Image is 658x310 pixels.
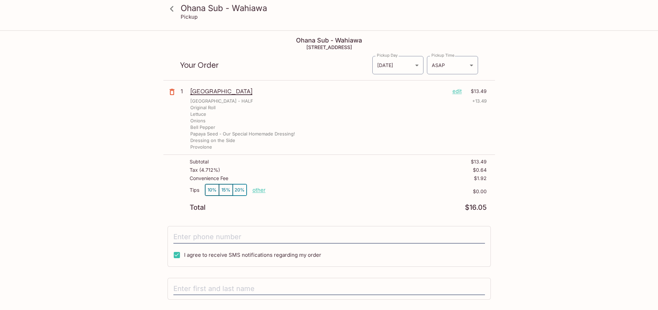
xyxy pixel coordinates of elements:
p: Dressing on the Side [190,137,235,144]
p: Subtotal [190,159,209,165]
p: [GEOGRAPHIC_DATA] - HALF [190,98,253,104]
p: $0.00 [266,189,487,194]
h3: Ohana Sub - Wahiawa [181,3,489,13]
button: 15% [219,184,233,196]
label: Pickup Time [431,53,455,58]
p: Papaya Seed - Our Special Homemade Dressing! [190,131,295,137]
button: 10% [205,184,219,196]
span: I agree to receive SMS notifications regarding my order [184,252,321,258]
p: Total [190,204,206,211]
p: Original Roll [190,104,216,111]
p: $0.64 [473,167,487,173]
input: Enter first and last name [173,282,485,295]
p: Onions [190,118,206,124]
p: $1.92 [474,176,487,181]
p: $13.49 [466,87,487,95]
button: 20% [233,184,247,196]
p: edit [452,87,462,95]
h5: [STREET_ADDRESS] [163,44,495,50]
p: Provolone [190,144,212,150]
div: ASAP [427,56,478,74]
p: Bell Pepper [190,124,215,131]
p: Lettuce [190,111,206,118]
p: [GEOGRAPHIC_DATA] [190,87,447,95]
p: Tax ( 4.712% ) [190,167,220,173]
p: $16.05 [465,204,487,211]
p: Convenience Fee [190,176,228,181]
p: + 13.49 [472,98,487,104]
p: $13.49 [471,159,487,165]
p: Your Order [180,62,372,68]
input: Enter phone number [173,231,485,244]
button: other [252,187,266,193]
div: [DATE] [372,56,423,74]
p: Tips [190,187,199,193]
p: Pickup [181,13,198,20]
p: 1 [181,87,188,95]
h4: Ohana Sub - Wahiawa [163,37,495,44]
label: Pickup Day [377,53,398,58]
